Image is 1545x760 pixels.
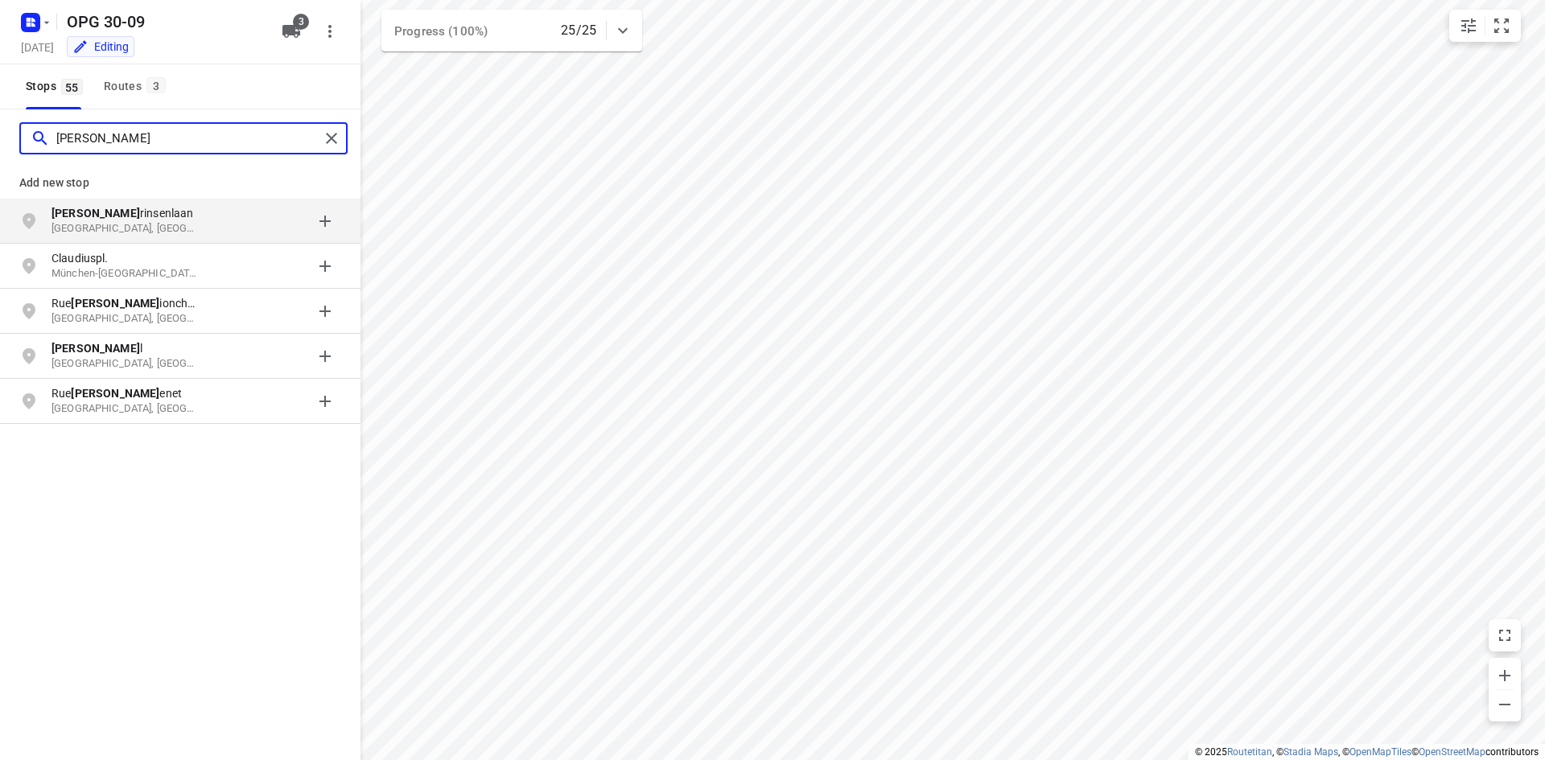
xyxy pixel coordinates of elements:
[14,38,60,56] h5: Project date
[1485,10,1518,42] button: Fit zoom
[146,77,166,93] span: 3
[51,295,200,311] p: Rue ionchon
[51,266,200,281] p: München-[GEOGRAPHIC_DATA], [GEOGRAPHIC_DATA]
[26,76,88,97] span: Stops
[51,250,200,266] p: Claudiuspl.
[1195,746,1539,758] li: © 2025 , © , © © contributors
[51,356,200,372] p: Rosemeadow, New South Wales Nieuw-Zuid-Wales, Australië
[1349,746,1411,758] a: OpenMapTiles
[104,76,171,97] div: Routes
[61,79,83,95] span: 55
[1283,746,1338,758] a: Stadia Maps
[1452,10,1485,42] button: Map settings
[51,401,200,417] p: [GEOGRAPHIC_DATA], [GEOGRAPHIC_DATA]
[561,21,596,40] p: 25/25
[72,39,129,55] div: You are currently in edit mode.
[51,340,200,356] p: l
[56,126,319,151] input: Add or search stops
[51,385,200,401] p: Rue enet
[314,15,346,47] button: More
[51,207,140,220] b: [PERSON_NAME]
[275,15,307,47] button: 3
[381,10,642,51] div: Progress (100%)25/25
[51,342,140,355] b: [PERSON_NAME]
[60,9,269,35] h5: Rename
[51,205,200,221] p: rinsenlaan
[71,387,159,400] b: [PERSON_NAME]
[51,221,200,236] p: [GEOGRAPHIC_DATA], [GEOGRAPHIC_DATA]
[19,173,341,192] p: Add new stop
[1419,746,1485,758] a: OpenStreetMap
[293,14,309,30] span: 3
[51,311,200,327] p: [GEOGRAPHIC_DATA], [GEOGRAPHIC_DATA]
[71,297,159,310] b: [PERSON_NAME]
[1449,10,1521,42] div: small contained button group
[1227,746,1272,758] a: Routetitan
[394,24,488,39] span: Progress (100%)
